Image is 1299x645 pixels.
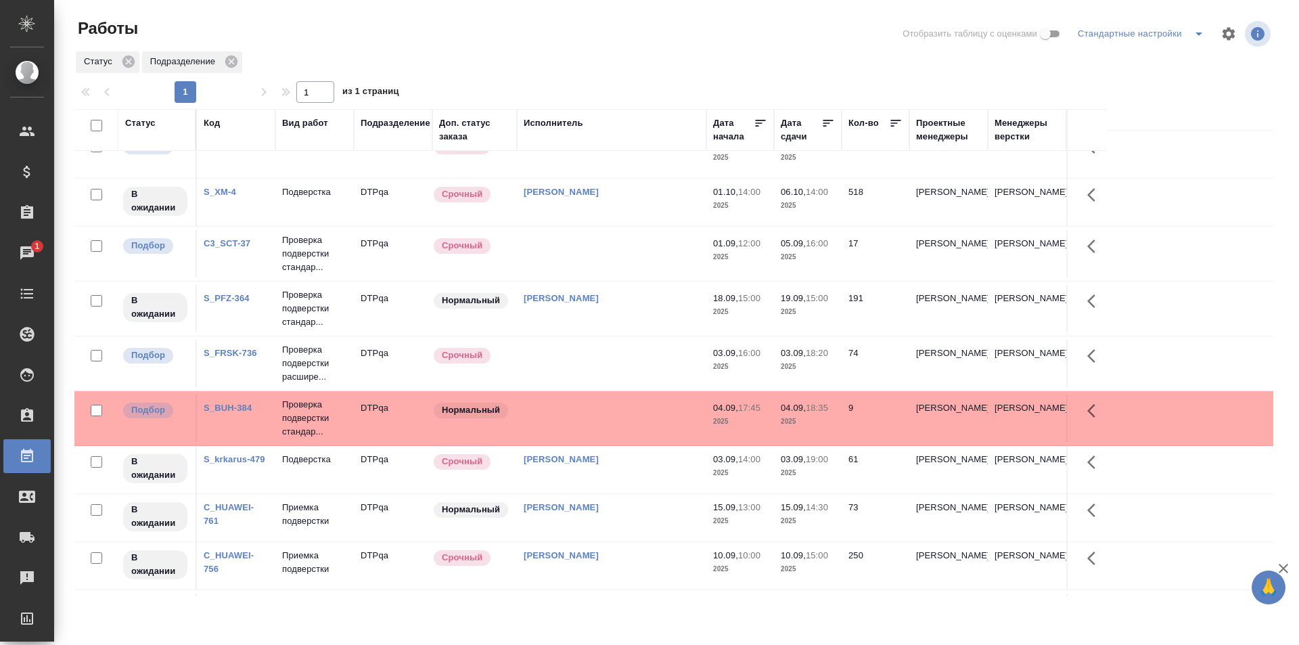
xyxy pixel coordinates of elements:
[909,230,988,277] td: [PERSON_NAME]
[995,185,1059,199] p: [PERSON_NAME]
[204,403,252,413] a: S_BUH-384
[1079,542,1112,575] button: Здесь прячутся важные кнопки
[713,502,738,512] p: 15.09,
[122,347,189,365] div: Можно подбирать исполнителей
[282,288,347,329] p: Проверка подверстки стандар...
[204,502,254,526] a: C_HUAWEI-761
[995,549,1059,562] p: [PERSON_NAME]
[1079,594,1112,626] button: Здесь прячутся важные кнопки
[909,340,988,387] td: [PERSON_NAME]
[713,514,767,528] p: 2025
[442,349,482,362] p: Срочный
[282,398,347,439] p: Проверка подверстки стандар...
[131,403,165,417] p: Подбор
[204,348,257,358] a: S_FRSK-736
[354,494,432,541] td: DTPqa
[713,360,767,374] p: 2025
[713,305,767,319] p: 2025
[806,187,828,197] p: 14:00
[122,237,189,255] div: Можно подбирать исполнителей
[84,55,117,68] p: Статус
[354,594,432,641] td: DTPqa
[150,55,220,68] p: Подразделение
[76,51,139,73] div: Статус
[738,550,760,560] p: 10:00
[442,551,482,564] p: Срочный
[361,116,430,130] div: Подразделение
[781,250,835,264] p: 2025
[806,454,828,464] p: 19:00
[204,116,220,130] div: Код
[282,116,328,130] div: Вид работ
[1079,340,1112,372] button: Здесь прячутся важные кнопки
[354,446,432,493] td: DTPqa
[354,179,432,226] td: DTPqa
[282,549,347,576] p: Приемка подверстки
[354,285,432,332] td: DTPqa
[713,116,754,143] div: Дата начала
[738,348,760,358] p: 16:00
[738,403,760,413] p: 17:45
[442,403,500,417] p: Нормальный
[713,187,738,197] p: 01.10,
[122,292,189,324] div: Исполнитель назначен, приступать к работе пока рано
[204,187,236,197] a: S_XM-4
[1252,571,1285,604] button: 🙏
[713,550,738,560] p: 10.09,
[122,549,189,581] div: Исполнитель назначен, приступать к работе пока рано
[713,238,738,248] p: 01.09,
[842,494,909,541] td: 73
[1079,230,1112,263] button: Здесь прячутся важные кнопки
[442,239,482,252] p: Срочный
[781,466,835,480] p: 2025
[995,401,1059,415] p: [PERSON_NAME]
[909,446,988,493] td: [PERSON_NAME]
[781,305,835,319] p: 2025
[842,230,909,277] td: 17
[131,239,165,252] p: Подбор
[125,116,156,130] div: Статус
[131,187,179,215] p: В ожидании
[781,454,806,464] p: 03.09,
[916,116,981,143] div: Проектные менеджеры
[848,116,879,130] div: Кол-во
[909,395,988,442] td: [PERSON_NAME]
[842,542,909,590] td: 250
[1079,179,1112,211] button: Здесь прячутся важные кнопки
[131,294,179,321] p: В ожидании
[903,27,1037,41] span: Отобразить таблицу с оценками
[524,502,599,512] a: [PERSON_NAME]
[442,187,482,201] p: Срочный
[781,415,835,428] p: 2025
[738,187,760,197] p: 14:00
[781,360,835,374] p: 2025
[909,131,988,178] td: [PERSON_NAME]
[738,502,760,512] p: 13:00
[442,455,482,468] p: Срочный
[1079,446,1112,479] button: Здесь прячутся важные кнопки
[713,466,767,480] p: 2025
[995,116,1059,143] div: Менеджеры верстки
[781,514,835,528] p: 2025
[909,285,988,332] td: [PERSON_NAME]
[781,403,806,413] p: 04.09,
[131,551,179,578] p: В ожидании
[524,116,583,130] div: Исполнитель
[713,250,767,264] p: 2025
[781,293,806,303] p: 19.09,
[1212,18,1245,50] span: Настроить таблицу
[738,293,760,303] p: 15:00
[74,18,138,39] span: Работы
[995,501,1059,514] p: [PERSON_NAME]
[781,151,835,164] p: 2025
[282,185,347,199] p: Подверстка
[204,550,254,574] a: C_HUAWEI-756
[131,455,179,482] p: В ожидании
[995,237,1059,250] p: [PERSON_NAME]
[806,293,828,303] p: 15:00
[204,454,265,464] a: S_krkarus-479
[781,562,835,576] p: 2025
[781,550,806,560] p: 10.09,
[713,293,738,303] p: 18.09,
[713,454,738,464] p: 03.09,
